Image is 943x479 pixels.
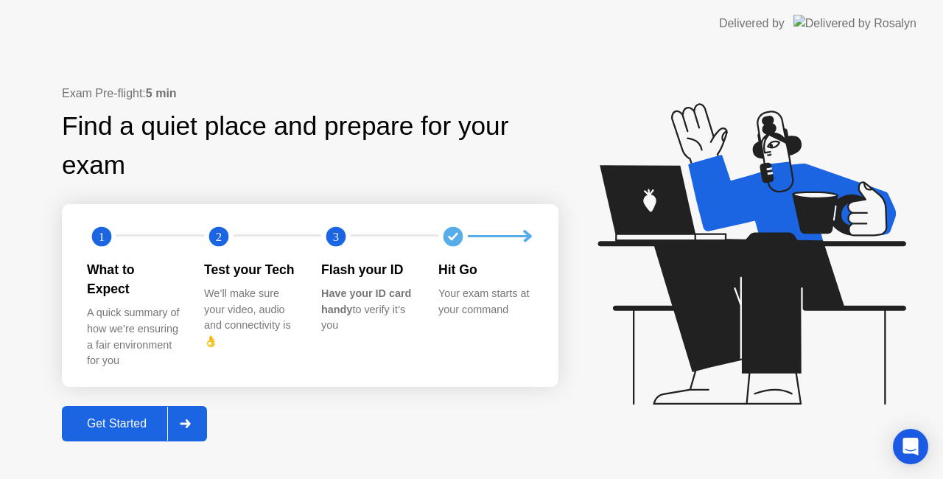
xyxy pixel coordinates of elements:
div: Open Intercom Messenger [893,429,928,464]
div: Delivered by [719,15,785,32]
div: We’ll make sure your video, audio and connectivity is 👌 [204,286,298,349]
text: 1 [99,229,105,243]
div: Hit Go [438,260,532,279]
div: Flash your ID [321,260,415,279]
b: Have your ID card handy [321,287,411,315]
div: Get Started [66,417,167,430]
div: A quick summary of how we’re ensuring a fair environment for you [87,305,180,368]
b: 5 min [146,87,177,99]
div: to verify it’s you [321,286,415,334]
text: 3 [333,229,339,243]
button: Get Started [62,406,207,441]
text: 2 [216,229,222,243]
img: Delivered by Rosalyn [793,15,916,32]
div: Test your Tech [204,260,298,279]
div: Find a quiet place and prepare for your exam [62,107,558,185]
div: Exam Pre-flight: [62,85,558,102]
div: Your exam starts at your command [438,286,532,318]
div: What to Expect [87,260,180,299]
